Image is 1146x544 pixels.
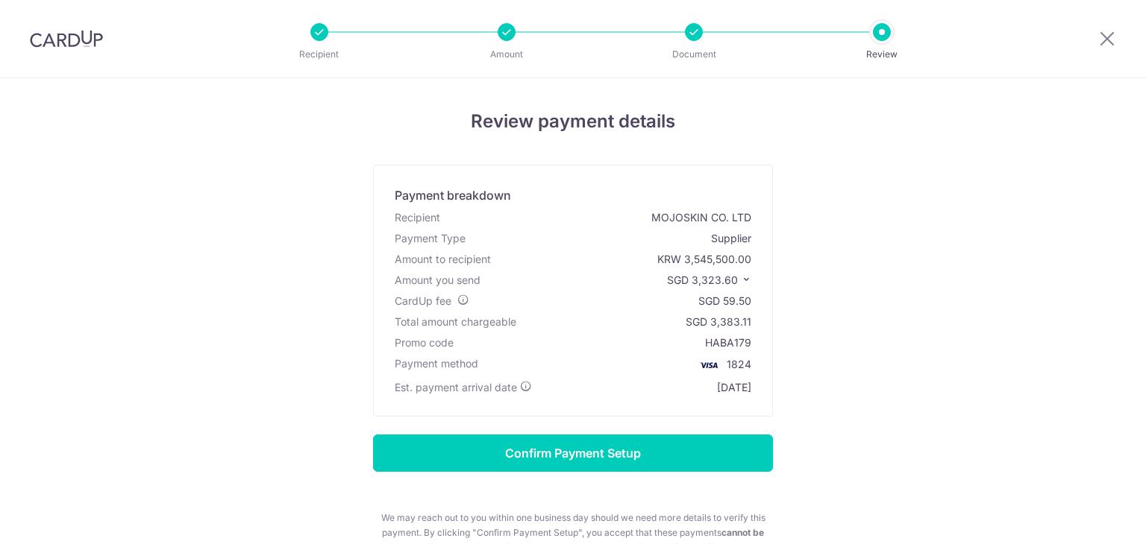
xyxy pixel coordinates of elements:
[694,356,724,374] img: <span class="translation_missing" title="translation missing: en.account_steps.new_confirm_form.b...
[395,294,451,307] span: CardUp fee
[395,252,491,267] div: Amount to recipient
[827,47,937,62] p: Review
[395,232,466,244] span: translation missing: en.account_steps.new_confirm_form.xb_payment.header.payment_type
[711,231,751,246] div: Supplier
[667,273,738,286] span: SGD 3,323.60
[395,356,478,374] div: Payment method
[727,358,751,370] span: 1824
[395,380,532,395] div: Est. payment arrival date
[395,186,511,204] div: Payment breakdown
[686,314,751,329] div: SGD 3,383.11
[705,335,751,350] div: HABA179
[717,380,751,395] div: [DATE]
[264,47,375,62] p: Recipient
[667,273,751,288] p: SGD 3,323.60
[451,47,562,62] p: Amount
[395,315,516,328] span: Total amount chargeable
[395,210,440,225] div: Recipient
[137,108,1009,135] h4: Review payment details
[395,335,454,350] div: Promo code
[698,294,751,309] div: SGD 59.50
[395,273,480,288] div: Amount you send
[657,252,751,267] div: KRW 3,545,500.00
[373,434,773,472] input: Confirm Payment Setup
[30,30,103,48] img: CardUp
[651,210,751,225] div: MOJOSKIN CO. LTD
[639,47,749,62] p: Document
